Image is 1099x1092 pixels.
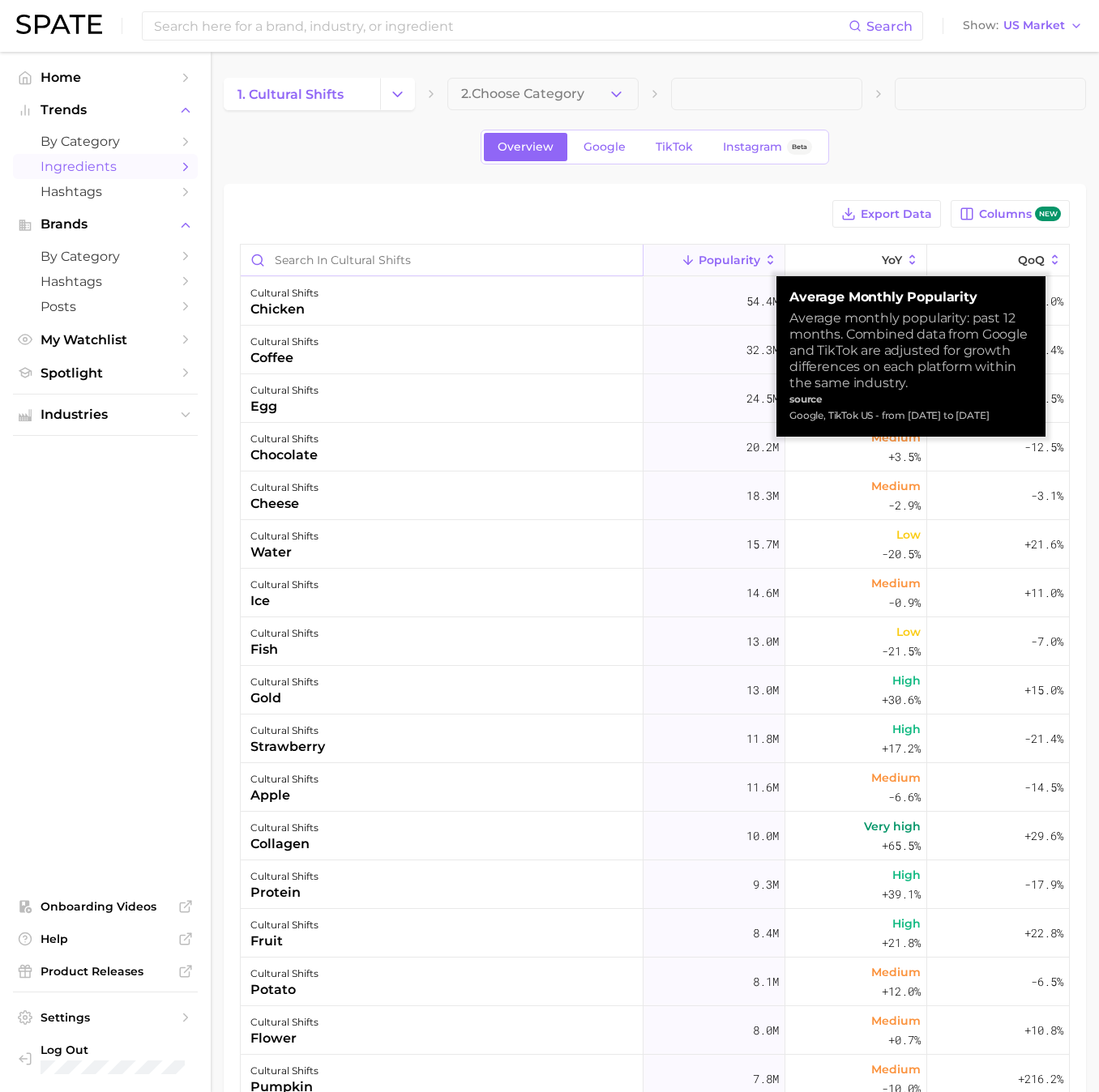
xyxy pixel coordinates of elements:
a: Settings [13,1005,198,1030]
span: 18.3m [746,486,779,505]
button: cultural shiftschicken54.4mMedium+5.2%-7.0% [241,277,1069,326]
div: cultural shifts [250,332,319,352]
span: +8.4% [1031,340,1063,360]
button: Brands [13,212,198,237]
button: cultural shiftsstrawberry11.8mHigh+17.2%-21.4% [241,714,1069,763]
span: -7.0% [1031,292,1063,311]
button: cultural shiftsfish13.0mLow-21.5%-7.0% [241,617,1069,666]
span: Medium [871,574,921,593]
span: 7.8m [753,1069,779,1089]
span: +30.6% [882,690,921,710]
span: +65.5% [882,836,921,855]
button: cultural shiftsapple11.6mMedium-6.6%-14.5% [241,763,1069,812]
span: 9.3m [753,875,779,894]
span: My Watchlist [41,332,170,348]
span: Help [41,932,170,946]
div: cultural shifts [250,624,319,643]
button: Change Category [380,78,415,110]
span: YoY [882,254,902,267]
span: Medium [871,476,921,496]
button: Trends [13,98,198,122]
span: -21.5% [882,642,921,661]
div: protein [250,883,319,902]
span: Google [584,140,626,154]
span: +3.5% [888,447,921,467]
span: Hashtags [41,274,170,289]
span: Spotlight [41,365,170,381]
div: strawberry [250,737,325,757]
span: -17.9% [1024,875,1063,894]
div: potato [250,980,319,1000]
button: cultural shiftscheese18.3mMedium-2.9%-3.1% [241,471,1069,520]
span: +39.1% [882,885,921,904]
div: ice [250,591,319,611]
span: 15.7m [746,535,779,554]
a: by Category [13,129,198,154]
input: Search here for a brand, industry, or ingredient [152,12,849,40]
a: TikTok [642,133,707,161]
a: Google [570,133,639,161]
span: 32.3m [746,340,779,360]
span: High [892,671,921,690]
div: cultural shifts [250,818,319,838]
div: fruit [250,932,319,951]
button: QoQ [927,245,1069,276]
div: coffee [250,348,319,368]
a: Spotlight [13,360,198,386]
span: Medium [871,768,921,787]
div: chocolate [250,446,319,465]
div: cultural shifts [250,1013,319,1032]
button: cultural shiftsice14.6mMedium-0.9%+11.0% [241,569,1069,617]
span: Medium [871,428,921,447]
a: by Category [13,244,198,269]
span: 1. cultural shifts [237,87,344,102]
button: cultural shiftswater15.7mLow-20.5%+21.6% [241,520,1069,569]
a: My Watchlist [13,327,198,352]
span: 20.2m [746,437,779,457]
div: cultural shifts [250,721,325,740]
a: InstagramBeta [709,133,826,161]
span: Instagram [723,140,782,154]
div: cultural shifts [250,381,319,400]
button: Industries [13,403,198,427]
div: cultural shifts [250,867,319,886]
span: 2. Choose Category [461,87,584,101]
div: water [250,543,319,562]
span: +21.6% [1024,535,1063,554]
input: Search in cultural shifts [241,245,643,275]
span: -20.5% [882,544,921,564]
span: Popularity [699,254,760,267]
span: 13.0m [746,632,779,651]
span: +22.8% [1024,924,1063,943]
span: 13.0m [746,680,779,700]
span: High [892,719,921,739]
span: -2.9% [888,496,921,515]
button: cultural shiftsprotein9.3mHigh+39.1%-17.9% [241,860,1069,909]
span: Search [866,19,913,34]
span: Log Out [41,1043,192,1057]
strong: Average Monthly Popularity [789,289,1033,305]
span: +12.0% [882,982,921,1001]
span: Onboarding Videos [41,899,170,914]
button: Popularity [644,245,785,276]
span: Ingredients [41,159,170,174]
span: Hashtags [41,184,170,199]
div: apple [250,786,319,805]
div: Average monthly popularity: past 12 months. Combined data from Google and TikTok are adjusted for... [789,310,1033,391]
button: cultural shiftscoffee32.3mMedium+1.2%+8.4% [241,326,1069,374]
span: Columns [979,207,1061,222]
span: -12.5% [1024,437,1063,457]
span: 10.0m [746,826,779,846]
button: cultural shiftsfruit8.4mHigh+21.8%+22.8% [241,909,1069,958]
span: US Market [1003,21,1065,30]
span: TikTok [656,140,693,154]
span: Trends [41,103,170,117]
button: cultural shiftspotato8.1mMedium+12.0%-6.5% [241,958,1069,1006]
span: 8.4m [753,924,779,943]
span: +11.0% [1024,583,1063,603]
a: Onboarding Videos [13,894,198,919]
div: cultural shifts [250,478,319,497]
span: -7.0% [1031,632,1063,651]
span: Export Data [861,207,932,221]
span: Settings [41,1010,170,1025]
